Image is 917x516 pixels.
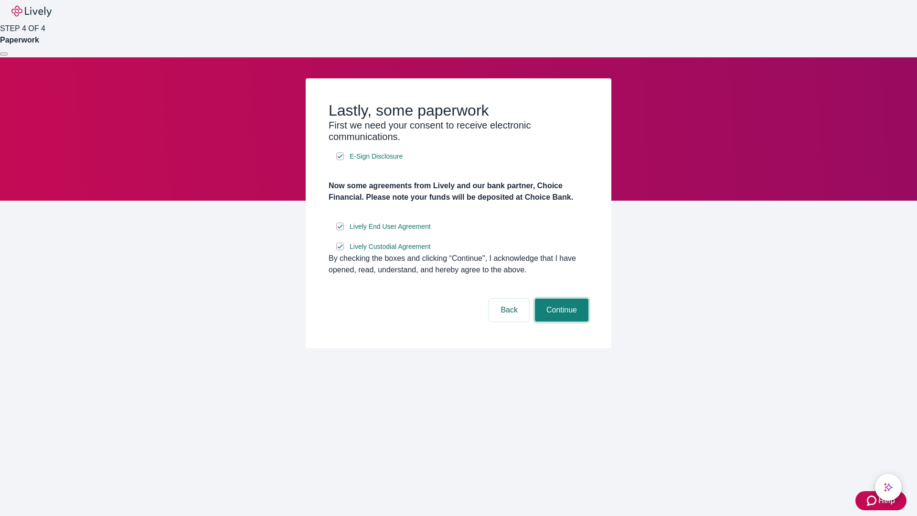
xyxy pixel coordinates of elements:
[535,299,588,322] button: Continue
[348,221,433,233] a: e-sign disclosure document
[329,253,588,276] div: By checking the boxes and clicking “Continue", I acknowledge that I have opened, read, understand...
[489,299,529,322] button: Back
[855,491,906,510] button: Zendesk support iconHelp
[348,241,433,253] a: e-sign disclosure document
[867,495,878,506] svg: Zendesk support icon
[875,474,902,501] button: chat
[329,180,588,203] h4: Now some agreements from Lively and our bank partner, Choice Financial. Please note your funds wi...
[350,222,431,232] span: Lively End User Agreement
[350,151,403,161] span: E-Sign Disclosure
[350,242,431,252] span: Lively Custodial Agreement
[329,101,588,119] h2: Lastly, some paperwork
[884,483,893,492] svg: Lively AI Assistant
[329,119,588,142] h3: First we need your consent to receive electronic communications.
[878,495,895,506] span: Help
[348,150,405,162] a: e-sign disclosure document
[11,6,52,17] img: Lively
